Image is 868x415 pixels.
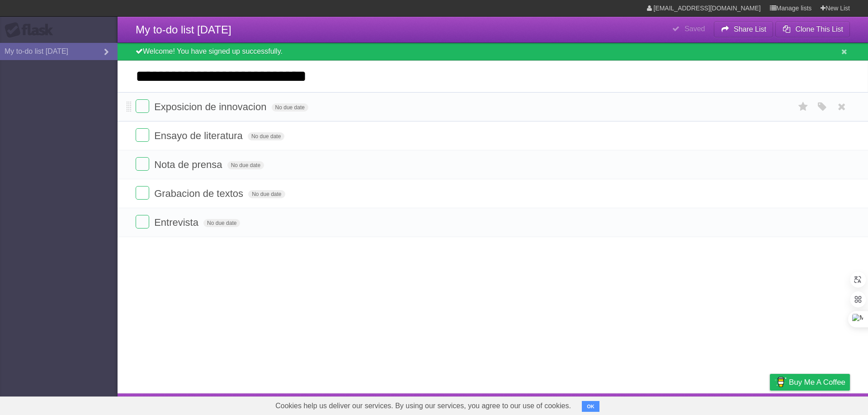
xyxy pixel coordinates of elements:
label: Done [136,186,149,200]
img: Buy me a coffee [774,374,787,390]
label: Done [136,99,149,113]
span: Cookies help us deliver our services. By using our services, you agree to our use of cookies. [266,397,580,415]
a: About [650,396,669,413]
label: Done [136,215,149,228]
a: Privacy [758,396,782,413]
a: Buy me a coffee [770,374,850,391]
b: Clone This List [795,25,843,33]
span: Exposicion de innovacion [154,101,269,112]
label: Done [136,157,149,171]
button: Share List [714,21,774,37]
div: Flask [5,22,59,38]
a: Terms [727,396,747,413]
a: Developers [679,396,716,413]
span: No due date [248,190,285,198]
span: Nota de prensa [154,159,224,170]
a: Suggest a feature [793,396,850,413]
span: No due date [272,103,308,112]
span: No due date [227,161,264,169]
b: Saved [684,25,705,33]
span: My to-do list [DATE] [136,23,231,36]
span: Ensayo de literatura [154,130,245,141]
button: Clone This List [775,21,850,37]
span: Entrevista [154,217,201,228]
span: Grabacion de textos [154,188,245,199]
label: Star task [795,99,812,114]
button: OK [582,401,599,412]
b: Share List [734,25,766,33]
span: No due date [248,132,284,140]
label: Done [136,128,149,142]
div: Welcome! You have signed up successfully. [118,43,868,61]
span: No due date [203,219,240,227]
span: Buy me a coffee [789,374,845,390]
